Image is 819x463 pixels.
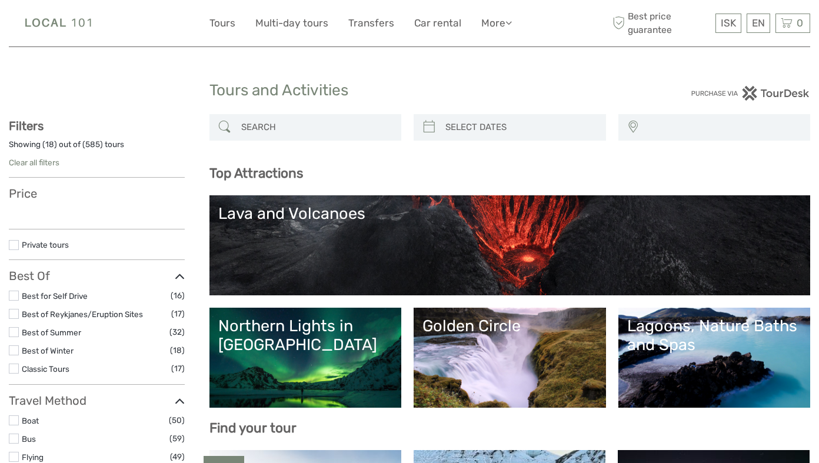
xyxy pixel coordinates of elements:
[9,119,44,133] strong: Filters
[422,317,597,335] div: Golden Circle
[627,317,802,355] div: Lagoons, Nature Baths and Spas
[414,15,461,32] a: Car rental
[422,317,597,399] a: Golden Circle
[481,15,512,32] a: More
[169,325,185,339] span: (32)
[45,139,54,150] label: 18
[209,81,610,100] h1: Tours and Activities
[610,10,713,36] span: Best price guarantee
[9,269,185,283] h3: Best Of
[171,289,185,302] span: (16)
[218,317,393,355] div: Northern Lights in [GEOGRAPHIC_DATA]
[170,344,185,357] span: (18)
[169,432,185,445] span: (59)
[22,364,69,374] a: Classic Tours
[171,307,185,321] span: (17)
[691,86,810,101] img: PurchaseViaTourDesk.png
[218,204,802,223] div: Lava and Volcanoes
[795,17,805,29] span: 0
[627,317,802,399] a: Lagoons, Nature Baths and Spas
[218,204,802,287] a: Lava and Volcanoes
[209,15,235,32] a: Tours
[721,17,736,29] span: ISK
[747,14,770,33] div: EN
[218,317,393,399] a: Northern Lights in [GEOGRAPHIC_DATA]
[9,186,185,201] h3: Price
[169,414,185,427] span: (50)
[22,416,39,425] a: Boat
[22,346,74,355] a: Best of Winter
[22,309,143,319] a: Best of Reykjanes/Eruption Sites
[237,117,396,138] input: SEARCH
[209,165,303,181] b: Top Attractions
[9,394,185,408] h3: Travel Method
[209,420,297,436] b: Find your tour
[22,291,88,301] a: Best for Self Drive
[22,452,44,462] a: Flying
[255,15,328,32] a: Multi-day tours
[9,139,185,157] div: Showing ( ) out of ( ) tours
[9,9,109,38] img: Local 101
[171,362,185,375] span: (17)
[22,240,69,249] a: Private tours
[9,158,59,167] a: Clear all filters
[85,139,100,150] label: 585
[22,328,81,337] a: Best of Summer
[441,117,600,138] input: SELECT DATES
[22,434,36,444] a: Bus
[348,15,394,32] a: Transfers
